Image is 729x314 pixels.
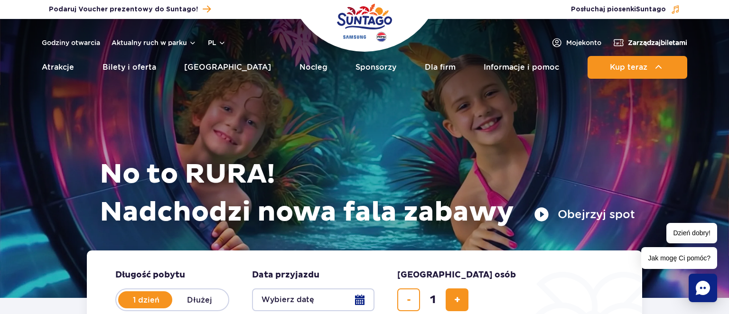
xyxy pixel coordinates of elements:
button: pl [208,38,226,47]
a: Bilety i oferta [103,56,156,79]
button: Posłuchaj piosenkiSuntago [571,5,680,14]
span: Data przyjazdu [252,269,319,281]
label: 1 dzień [119,290,173,310]
span: Zarządzaj biletami [628,38,687,47]
button: Aktualny ruch w parku [112,39,196,46]
button: dodaj bilet [446,288,468,311]
a: Informacje i pomoc [484,56,559,79]
button: Obejrzyj spot [534,207,635,222]
button: Kup teraz [588,56,687,79]
a: Zarządzajbiletami [613,37,687,48]
span: Dzień dobry! [666,223,717,243]
h1: No to RURA! Nadchodzi nowa fala zabawy [100,156,635,231]
label: Dłużej [172,290,226,310]
button: usuń bilet [397,288,420,311]
span: Kup teraz [610,63,647,72]
a: Mojekonto [551,37,601,48]
span: Podaruj Voucher prezentowy do Suntago! [49,5,198,14]
span: [GEOGRAPHIC_DATA] osób [397,269,516,281]
span: Moje konto [566,38,601,47]
a: Dla firm [425,56,456,79]
a: Nocleg [299,56,327,79]
span: Suntago [636,6,666,13]
div: Chat [689,274,717,302]
a: [GEOGRAPHIC_DATA] [184,56,271,79]
span: Jak mogę Ci pomóc? [641,247,717,269]
a: Sponsorzy [355,56,396,79]
span: Posłuchaj piosenki [571,5,666,14]
button: Wybierz datę [252,288,374,311]
a: Atrakcje [42,56,74,79]
span: Długość pobytu [115,269,185,281]
a: Godziny otwarcia [42,38,100,47]
input: liczba biletów [421,288,444,311]
a: Podaruj Voucher prezentowy do Suntago! [49,3,211,16]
